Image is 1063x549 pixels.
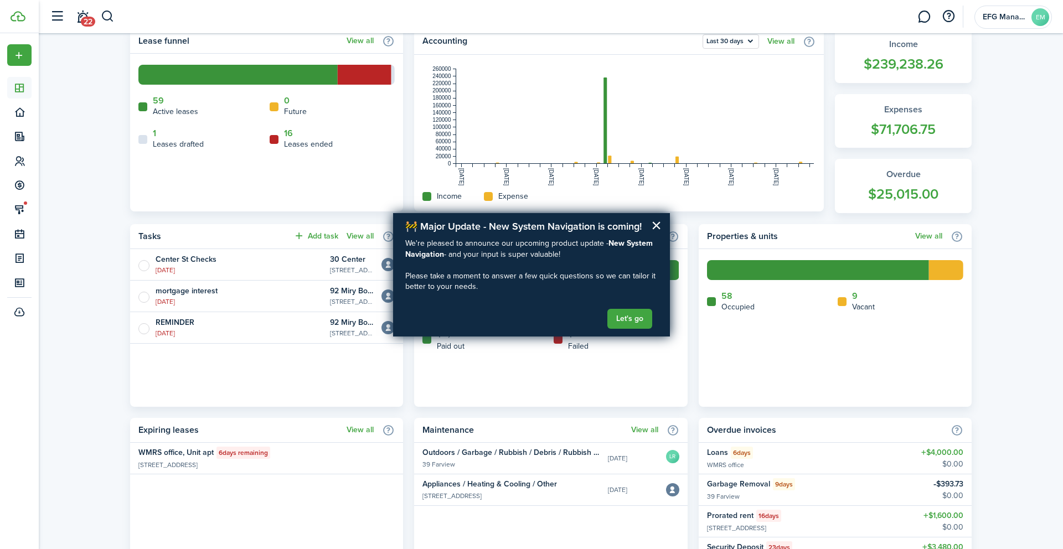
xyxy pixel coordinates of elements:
widget-stats-count: $239,238.26 [846,54,961,75]
tspan: [DATE] [549,168,555,186]
widget-list-item-title: REMINDER [156,317,194,328]
widget-list-item-description: [STREET_ADDRESS] [138,460,323,470]
tspan: 260000 [432,66,451,72]
span: 22 [81,17,95,27]
a: View all [915,232,942,241]
home-widget-title: Expense [498,190,528,202]
a: 1 [153,128,156,138]
widget-list-item-title: WMRS office, Unit apt [138,447,214,458]
p: [STREET_ADDRESS] [330,328,373,338]
button: Add task [293,230,338,242]
home-widget-title: Tasks [138,230,288,243]
a: View all [347,37,374,45]
home-widget-title: Future [284,106,307,117]
tspan: 0 [448,160,451,167]
tspan: 200000 [432,87,451,94]
button: Search [101,7,115,26]
tspan: 20000 [436,153,451,159]
widget-list-item-title: Appliances / Heating & Cooling / Other [422,478,599,490]
tspan: [DATE] [773,168,779,186]
a: Messaging [914,3,935,31]
span: 6 days [733,448,751,458]
widget-list-item-description: [STREET_ADDRESS] [707,523,848,533]
home-widget-title: Income [437,190,462,202]
a: 59 [153,96,164,106]
tspan: 180000 [432,95,451,101]
button: Last 30 days [703,34,759,49]
button: Open menu [7,44,32,66]
tspan: [DATE] [638,168,644,186]
a: View all [631,426,658,434]
a: 58 [721,291,732,301]
home-widget-title: Maintenance [422,423,625,437]
tspan: [DATE] [594,168,600,186]
button: Close [651,216,662,234]
span: 9 days [775,479,793,489]
tspan: 120000 [432,117,451,123]
widget-stats-count: $25,015.00 [846,184,961,205]
widget-list-item-title: Center St Checks [156,253,216,265]
home-widget-title: Leases ended [284,138,333,150]
widget-stats-title: Expenses [846,103,961,116]
tspan: 80000 [436,131,451,137]
span: 16 days [758,511,779,521]
avatar-text: EM [1031,8,1049,26]
home-widget-title: Lease funnel [138,34,341,48]
widget-list-item-description: [STREET_ADDRESS] [422,491,599,501]
widget-list-item-title: mortgage interest [156,285,218,297]
tspan: [DATE] [458,168,465,186]
home-widget-title: Expiring leases [138,423,341,437]
home-widget-title: Leases drafted [153,138,204,150]
tspan: [DATE] [728,168,734,186]
widget-list-item-description: 39 Farview [422,459,599,469]
h2: 🚧 Major Update - New System Navigation is coming! [405,221,658,233]
widget-list-item-description: WMRS office [707,460,833,470]
home-widget-title: Active leases [153,106,198,117]
avatar-text: LR [666,450,679,463]
home-widget-title: Overdue invoices [707,423,945,437]
tspan: 60000 [436,138,451,144]
p: 30 Center [330,253,373,265]
img: TenantCloud [11,11,25,22]
p: Please take a moment to answer a few quick questions so we can tailor it better to your needs. [405,271,658,292]
time: [DATE] [608,485,627,495]
home-widget-title: Failed [568,340,592,352]
tspan: 220000 [432,80,451,86]
tspan: [DATE] [503,168,509,186]
a: 0 [284,96,290,106]
home-widget-title: Accounting [422,34,697,49]
a: 9 [852,291,858,301]
widget-list-item-title: Prorated rent [707,510,754,521]
p: [STREET_ADDRESS] [330,265,373,275]
p: 92 Miry Book [330,317,373,328]
tspan: [DATE] [683,168,689,186]
p: [STREET_ADDRESS] [330,297,373,307]
a: Notifications [72,3,93,31]
a: View all [767,37,794,46]
p: $4,000.00 [921,447,963,458]
time: [DATE] [156,328,175,338]
time: [DATE] [156,297,175,307]
home-widget-title: Vacant [852,301,875,313]
time: [DATE] [608,453,627,463]
tspan: 240000 [432,73,451,79]
tspan: 140000 [432,110,451,116]
span: 6 days remaining [219,448,268,458]
button: Open sidebar [47,6,68,27]
home-widget-title: Occupied [721,301,755,313]
tspan: 100000 [432,124,451,130]
widget-list-item-title: Outdoors / Garbage / Rubbish / Debris / Rubbish removal / Remove garbage [422,447,599,458]
home-widget-title: Properties & units [707,230,910,243]
button: Open resource center [939,7,958,26]
button: Open menu [703,34,759,49]
widget-list-item-title: Garbage Removal [707,478,770,490]
p: $1,600.00 [923,510,963,521]
strong: New System Navigation [405,237,655,260]
span: - and your input is super valuable! [444,248,560,260]
p: $393.73 [933,478,963,490]
p: $0.00 [923,521,963,533]
span: We're pleased to announce our upcoming product update - [405,237,608,249]
tspan: 160000 [432,102,451,108]
button: Let's go [607,309,652,329]
a: View all [347,426,374,434]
